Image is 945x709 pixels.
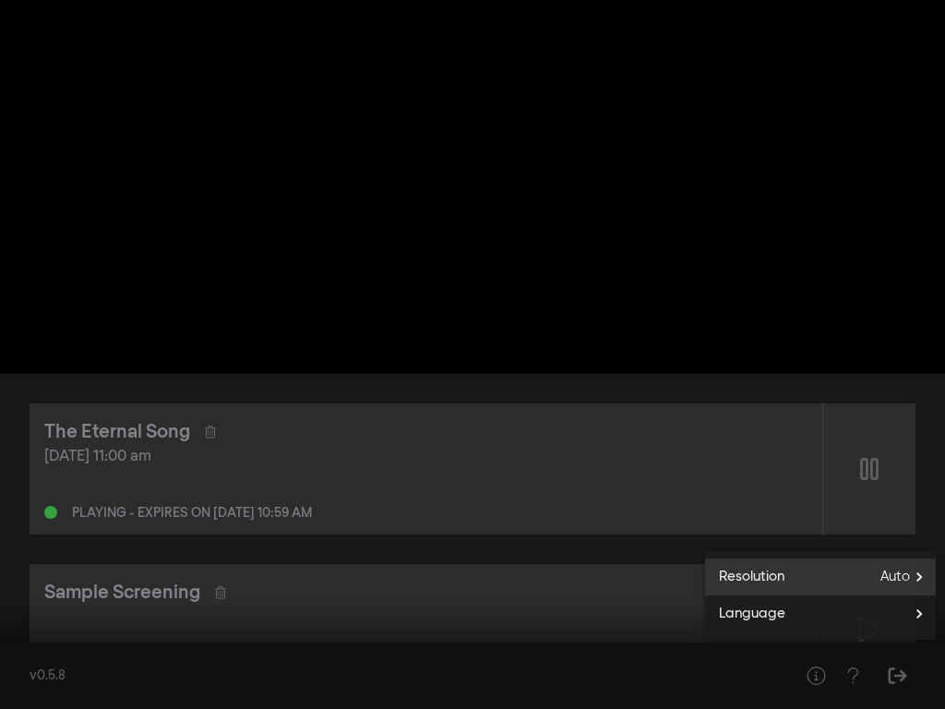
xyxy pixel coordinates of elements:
button: Help [797,657,834,694]
button: Resolution [705,559,936,595]
span: Resolution [705,567,784,588]
div: v0.5.8 [30,667,760,686]
span: Language [705,604,785,625]
button: Help [834,657,871,694]
button: Language [705,595,936,632]
button: Sign Out [879,657,915,694]
span: Auto [880,563,936,591]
